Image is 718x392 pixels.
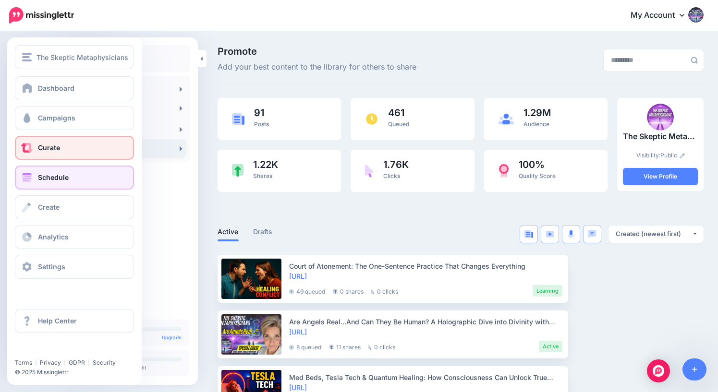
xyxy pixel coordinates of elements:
[93,359,116,366] a: Security
[333,289,338,294] img: share-grey.png
[523,120,549,128] span: Audience
[539,341,562,352] li: Active
[371,289,375,294] img: pointer-grey.png
[333,285,364,297] li: 0 shares
[9,7,74,24] img: Missinglettr
[368,345,372,350] img: pointer-grey.png
[289,328,307,336] a: [URL]
[289,345,294,350] img: clock-grey-darker.png
[499,164,509,178] img: prize-red.png
[38,233,69,241] span: Analytics
[15,255,134,279] a: Settings
[37,52,128,63] span: The Skeptic Metaphysicians
[365,112,378,126] img: clock.png
[523,108,551,118] span: 1.29M
[22,53,32,61] img: menu.png
[38,114,75,122] span: Campaigns
[15,368,141,377] li: © 2025 Missinglettr
[383,160,409,169] span: 1.76K
[383,172,400,179] span: Clicks
[15,345,89,355] iframe: Twitter Follow Button
[289,261,562,271] div: Court of Atonement: The One-Sentence Practice That Changes Everything
[218,226,239,238] a: Active
[15,76,134,100] a: Dashboard
[680,153,685,158] img: pencil.png
[64,359,66,366] span: |
[533,285,562,297] li: Learning
[623,168,698,185] a: View Profile
[524,230,533,238] img: article-blue.png
[329,341,361,352] li: 11 shares
[15,136,134,160] a: Curate
[38,84,74,92] span: Dashboard
[38,143,60,152] span: Curate
[254,108,269,118] span: 91
[588,230,596,238] img: chat-square-blue.png
[40,359,61,366] a: Privacy
[253,172,272,179] span: Shares
[289,289,294,294] img: clock-grey-darker.png
[691,57,698,64] img: search-grey-6.png
[88,359,90,366] span: |
[15,106,134,130] a: Campaigns
[38,262,65,271] span: Settings
[388,120,409,128] span: Queued
[289,285,325,297] li: 49 queued
[38,173,69,181] span: Schedule
[660,152,685,159] a: Public
[253,226,273,238] a: Drafts
[388,108,409,118] span: 461
[499,113,514,125] img: users-blue.png
[232,113,244,124] img: article-blue.png
[69,359,85,366] a: GDPR
[519,160,556,169] span: 100%
[568,230,574,238] img: microphone.png
[616,229,692,238] div: Created (newest first)
[368,341,395,352] li: 0 clicks
[254,120,269,128] span: Posts
[15,309,134,333] a: Help Center
[218,61,416,73] span: Add your best content to the library for others to share
[253,160,278,169] span: 1.22K
[546,231,554,238] img: video-blue.png
[371,285,398,297] li: 0 clicks
[647,359,670,382] div: Open Intercom Messenger
[621,4,704,27] a: My Account
[218,47,416,56] span: Promote
[38,317,77,325] span: Help Center
[232,164,243,177] img: share-green.png
[15,195,134,219] a: Create
[15,166,134,190] a: Schedule
[289,383,307,392] a: [URL]
[329,344,334,350] img: share-grey.png
[15,45,134,69] button: The Skeptic Metaphysicians
[15,225,134,249] a: Analytics
[608,226,704,243] button: Created (newest first)
[365,164,374,178] img: pointer-purple.png
[15,359,32,366] a: Terms
[623,151,698,160] p: Visibility:
[289,272,307,280] a: [URL]
[289,341,321,352] li: 8 queued
[35,359,37,366] span: |
[647,104,674,131] img: 398694559_755142363325592_1851666557881600205_n-bsa141941_thumb.jpg
[289,317,562,327] div: Are Angels Real...And Can They Be Human? A Holographic Dive into Divinity with [PERSON_NAME]
[519,172,556,179] span: Quality Score
[623,131,698,143] p: The Skeptic Metaphysicians
[38,203,60,211] span: Create
[289,372,562,382] div: Med Beds, Tesla Tech & Quantum Healing: How Consciousness Can Unlock True Wellness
